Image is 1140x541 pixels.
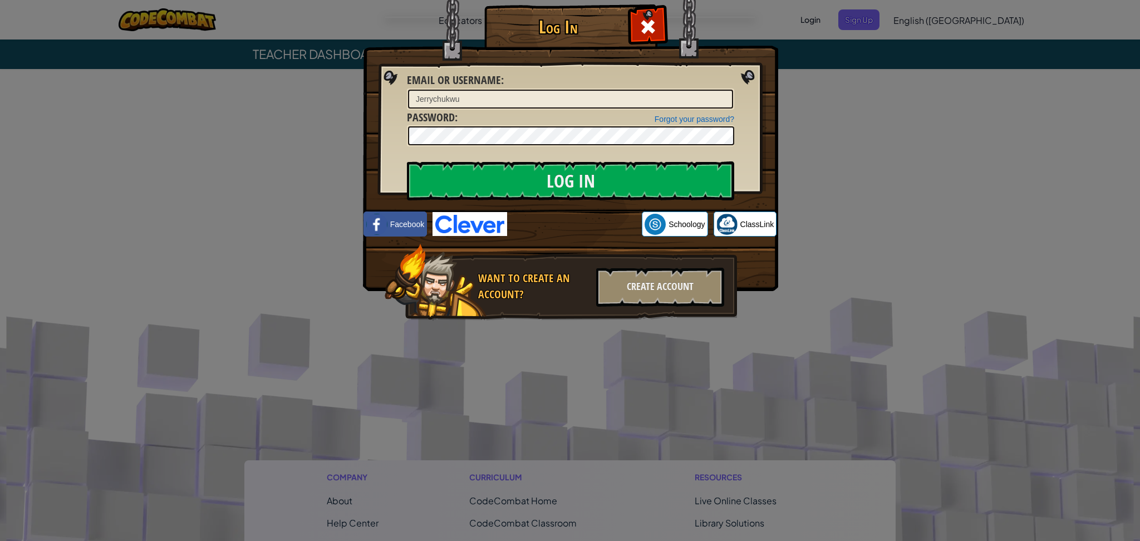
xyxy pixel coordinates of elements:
[390,219,424,230] span: Facebook
[407,72,501,87] span: Email or Username
[366,214,387,235] img: facebook_small.png
[407,161,734,200] input: Log In
[478,270,589,302] div: Want to create an account?
[716,214,738,235] img: classlink-logo-small.png
[487,17,629,37] h1: Log In
[596,268,724,307] div: Create Account
[655,115,734,124] a: Forgot your password?
[407,110,455,125] span: Password
[507,212,642,237] iframe: Sign in with Google Button
[407,72,504,88] label: :
[740,219,774,230] span: ClassLink
[407,110,458,126] label: :
[433,212,507,236] img: clever-logo-blue.png
[645,214,666,235] img: schoology.png
[669,219,705,230] span: Schoology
